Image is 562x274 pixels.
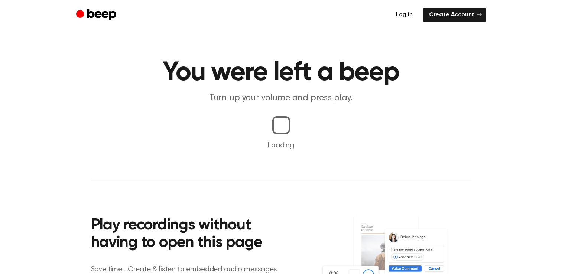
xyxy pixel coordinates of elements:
[76,8,118,22] a: Beep
[91,59,471,86] h1: You were left a beep
[390,8,419,22] a: Log in
[9,140,553,151] p: Loading
[423,8,486,22] a: Create Account
[139,92,424,104] p: Turn up your volume and press play.
[91,217,291,252] h2: Play recordings without having to open this page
